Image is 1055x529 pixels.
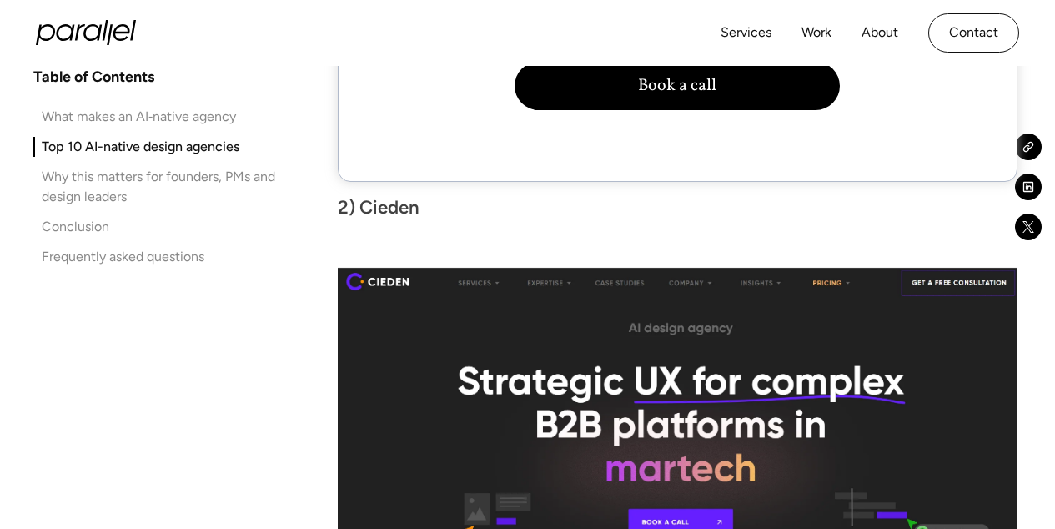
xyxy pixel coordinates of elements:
[42,167,297,207] div: ‍Why this matters for founders, PMs and design leaders
[33,217,297,237] a: Conclusion
[515,62,840,110] button: Book a call
[862,21,898,45] a: About
[338,196,419,219] strong: 2) Cieden
[42,137,239,157] div: Top 10 AI-native design agencies
[33,137,297,157] a: Top 10 AI-native design agencies
[42,107,236,127] div: What makes an AI‑native agency
[33,247,297,267] a: Frequently asked questions
[928,13,1019,53] a: Contact
[801,21,831,45] a: Work
[721,21,771,45] a: Services
[33,107,297,127] a: What makes an AI‑native agency
[33,67,154,87] h4: Table of Contents
[33,167,297,207] a: ‍Why this matters for founders, PMs and design leaders
[36,20,136,45] a: home
[42,247,204,267] div: Frequently asked questions
[42,217,109,237] div: Conclusion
